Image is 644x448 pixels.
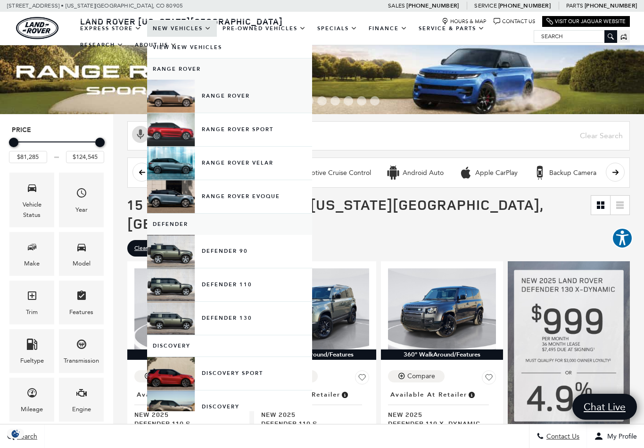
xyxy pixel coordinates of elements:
[147,302,312,335] a: Defender 130
[147,235,312,268] a: Defender 90
[386,166,400,180] div: Android Auto
[26,307,38,317] div: Trim
[612,228,633,250] aside: Accessibility Help Desk
[26,336,38,356] span: Fueltype
[9,281,54,324] div: TrimTrim
[566,2,583,9] span: Parts
[312,20,363,37] a: Specials
[403,169,444,177] div: Android Auto
[26,288,38,307] span: Trim
[147,113,312,146] a: Range Rover Sport
[20,356,44,366] div: Fueltype
[9,151,47,163] input: Minimum
[9,138,18,147] div: Minimum Price
[533,166,547,180] div: Backup Camera
[498,2,551,9] a: [PHONE_NUMBER]
[344,96,353,106] span: Go to slide 7
[26,180,38,199] span: Vehicle
[467,390,476,400] span: Vehicle is in stock and ready for immediate delivery. Due to demand, availability is subject to c...
[76,385,87,404] span: Engine
[59,329,104,373] div: TransmissionTransmission
[388,2,405,9] span: Sales
[17,199,47,220] div: Vehicle Status
[587,424,644,448] button: Open user profile menu
[74,37,129,53] a: Research
[134,268,242,349] img: 2025 Land Rover Defender 110 S
[9,329,54,373] div: FueltypeFueltype
[127,349,249,360] div: 360° WalkAround/Features
[261,388,369,428] a: Available at RetailerNew 2025Defender 110 S
[442,18,487,25] a: Hours & Map
[147,147,312,180] a: Range Rover Velar
[534,31,617,42] input: Search
[147,20,217,37] a: New Vehicles
[482,370,496,388] button: Save Vehicle
[134,410,235,419] span: New 2025
[544,432,579,440] span: Contact Us
[59,232,104,276] div: ModelModel
[147,357,312,390] a: Discovery Sport
[147,180,312,213] a: Range Rover Evoque
[12,126,101,134] h5: Price
[546,18,626,25] a: Visit Our Jaguar Website
[134,370,191,382] button: Compare Vehicle
[261,410,362,419] span: New 2025
[76,239,87,258] span: Model
[76,185,87,204] span: Year
[16,17,58,39] img: Land Rover
[254,349,376,360] div: 360° WalkAround/Features
[16,17,58,39] a: land-rover
[370,96,380,106] span: Go to slide 9
[134,419,235,428] span: Defender 110 S
[59,281,104,324] div: FeaturesFeatures
[355,370,369,388] button: Save Vehicle
[134,242,156,254] span: Clear All
[74,20,534,53] nav: Main Navigation
[147,268,312,301] a: Defender 110
[69,307,93,317] div: Features
[413,20,490,37] a: Service & Parts
[147,58,312,80] a: Range Rover
[277,163,376,183] button: Adaptive Cruise ControlAdaptive Cruise Control
[474,2,496,9] span: Service
[330,96,340,106] span: Go to slide 6
[381,349,503,360] div: 360° WalkAround/Features
[147,37,312,58] a: View New Vehicles
[134,388,242,428] a: Available at RetailerNew 2025Defender 110 S
[454,163,523,183] button: Apple CarPlayApple CarPlay
[406,2,459,9] a: [PHONE_NUMBER]
[9,232,54,276] div: MakeMake
[572,394,637,420] a: Chat Live
[59,173,104,227] div: YearYear
[5,429,26,439] section: Click to Open Cookie Consent Modal
[76,288,87,307] span: Features
[147,214,312,235] a: Defender
[74,16,289,27] a: Land Rover [US_STATE][GEOGRAPHIC_DATA]
[528,163,602,183] button: Backup CameraBackup Camera
[407,372,435,381] div: Compare
[127,121,630,150] input: Search Inventory
[132,126,149,143] svg: Click to toggle on voice search
[9,173,54,227] div: VehicleVehicle Status
[59,378,104,422] div: EngineEngine
[388,370,445,382] button: Compare Vehicle
[606,163,625,182] button: scroll right
[317,96,327,106] span: Go to slide 5
[7,2,183,9] a: [STREET_ADDRESS] • [US_STATE][GEOGRAPHIC_DATA], CO 80905
[459,166,473,180] div: Apple CarPlay
[494,18,535,25] a: Contact Us
[147,80,312,113] a: Range Rover
[340,390,349,400] span: Vehicle is in stock and ready for immediate delivery. Due to demand, availability is subject to c...
[147,390,312,423] a: Discovery
[72,404,91,415] div: Engine
[390,390,467,400] span: Available at Retailer
[9,378,54,422] div: MileageMileage
[5,429,26,439] img: Opt-Out Icon
[80,16,283,27] span: Land Rover [US_STATE][GEOGRAPHIC_DATA]
[585,2,637,9] a: [PHONE_NUMBER]
[26,385,38,404] span: Mileage
[9,134,104,163] div: Price
[388,268,496,349] img: 2025 Land Rover Defender 110 X-Dynamic SE
[24,258,40,269] div: Make
[66,151,104,163] input: Maximum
